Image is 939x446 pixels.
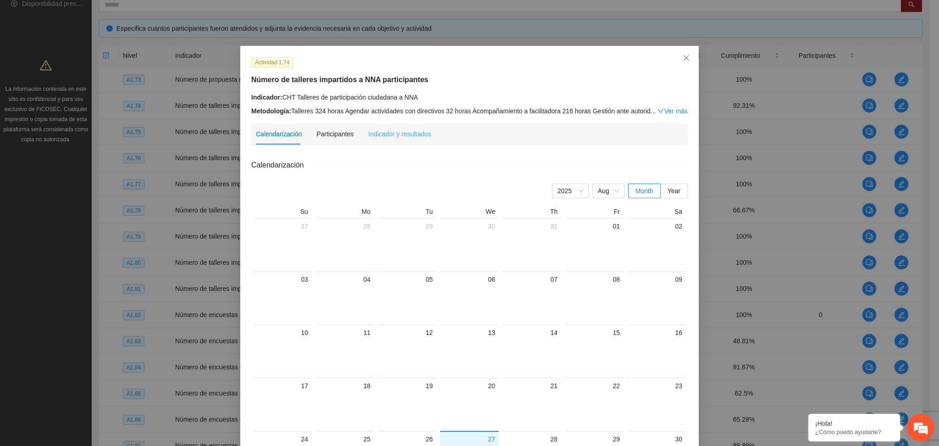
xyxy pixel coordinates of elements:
[651,107,656,115] span: ...
[625,207,688,218] th: Sa
[319,274,370,285] div: 04
[257,327,308,338] div: 10
[631,434,682,445] div: 30
[501,324,563,378] td: 2025-08-14
[376,271,438,324] td: 2025-08-05
[444,221,495,232] div: 30
[314,378,376,431] td: 2025-08-18
[668,187,680,195] span: Year
[319,434,370,445] div: 25
[444,434,495,445] div: 27
[376,324,438,378] td: 2025-08-12
[501,378,563,431] td: 2025-08-21
[251,106,688,116] div: Talleres 324 horas Agendar actividades con directivos 32 horas Acompañamiento a facilitadora 216 ...
[625,324,688,378] td: 2025-08-16
[381,434,433,445] div: 26
[569,434,620,445] div: 29
[251,74,688,85] h5: Número de talleres impartidos a NNA participantes
[319,380,370,391] div: 18
[5,251,175,283] textarea: Escriba su mensaje y pulse “Intro”
[376,378,438,431] td: 2025-08-19
[657,108,664,114] span: down
[501,218,563,271] td: 2025-07-31
[251,107,291,115] strong: Metodología:
[251,207,314,218] th: Su
[625,271,688,324] td: 2025-08-09
[316,129,354,139] div: Participantes
[815,429,893,435] p: ¿Cómo puedo ayudarte?
[314,271,376,324] td: 2025-08-04
[444,327,495,338] div: 13
[251,271,314,324] td: 2025-08-03
[257,274,308,285] div: 03
[657,107,687,115] a: Expand
[674,46,699,71] button: Close
[438,207,501,218] th: We
[438,218,501,271] td: 2025-07-30
[501,271,563,324] td: 2025-08-07
[631,221,682,232] div: 02
[381,327,433,338] div: 12
[506,434,558,445] div: 28
[438,378,501,431] td: 2025-08-20
[569,274,620,285] div: 08
[257,434,308,445] div: 24
[251,218,314,271] td: 2025-07-27
[563,271,625,324] td: 2025-08-08
[251,92,688,102] div: CHT Talleres de participación ciudadana a NNA
[368,129,431,139] div: Indicador y resultados
[563,378,625,431] td: 2025-08-22
[501,207,563,218] th: Th
[506,327,558,338] div: 14
[257,221,308,232] div: 27
[563,207,625,218] th: Fr
[438,271,501,324] td: 2025-08-06
[251,159,311,171] span: Calendarización
[563,324,625,378] td: 2025-08-15
[598,184,619,198] span: Aug
[251,57,293,67] span: Actividad 1.74
[376,207,438,218] th: Tu
[683,54,690,61] span: close
[631,327,682,338] div: 16
[444,380,495,391] div: 20
[438,324,501,378] td: 2025-08-13
[563,218,625,271] td: 2025-08-01
[376,218,438,271] td: 2025-07-29
[53,123,127,215] span: Estamos en línea.
[319,327,370,338] div: 11
[314,218,376,271] td: 2025-07-28
[381,221,433,232] div: 29
[319,221,370,232] div: 28
[251,324,314,378] td: 2025-08-10
[625,218,688,271] td: 2025-08-02
[815,420,893,427] div: ¡Hola!
[558,184,583,198] span: 2025
[569,327,620,338] div: 15
[569,221,620,232] div: 01
[506,221,558,232] div: 31
[150,5,172,27] div: Minimizar ventana de chat en vivo
[251,94,282,101] strong: Indicador:
[625,378,688,431] td: 2025-08-23
[314,324,376,378] td: 2025-08-11
[256,129,302,139] div: Calendarización
[48,47,154,59] div: Chatee con nosotros ahora
[569,380,620,391] div: 22
[506,380,558,391] div: 21
[631,380,682,391] div: 23
[635,187,653,195] span: Month
[631,274,682,285] div: 09
[251,378,314,431] td: 2025-08-17
[506,274,558,285] div: 07
[381,380,433,391] div: 19
[314,207,376,218] th: Mo
[381,274,433,285] div: 05
[257,380,308,391] div: 17
[444,274,495,285] div: 06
